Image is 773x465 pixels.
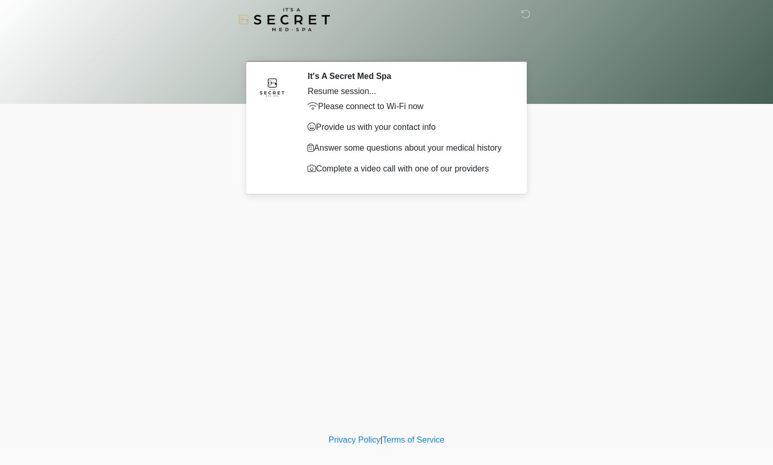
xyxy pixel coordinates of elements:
p: Complete a video call with one of our providers [308,163,509,175]
p: Please connect to Wi-Fi now [308,100,509,113]
a: | [380,435,382,444]
img: It's A Secret Med Spa Logo [238,8,330,31]
a: Terms of Service [382,435,444,444]
div: Resume session... [308,85,509,98]
p: Answer some questions about your medical history [308,142,509,154]
a: Privacy Policy [329,435,381,444]
h2: It's A Secret Med Spa [308,71,509,81]
img: Agent Avatar [257,71,288,102]
p: Provide us with your contact info [308,121,509,134]
h1: ‎ ‎ [241,37,532,57]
